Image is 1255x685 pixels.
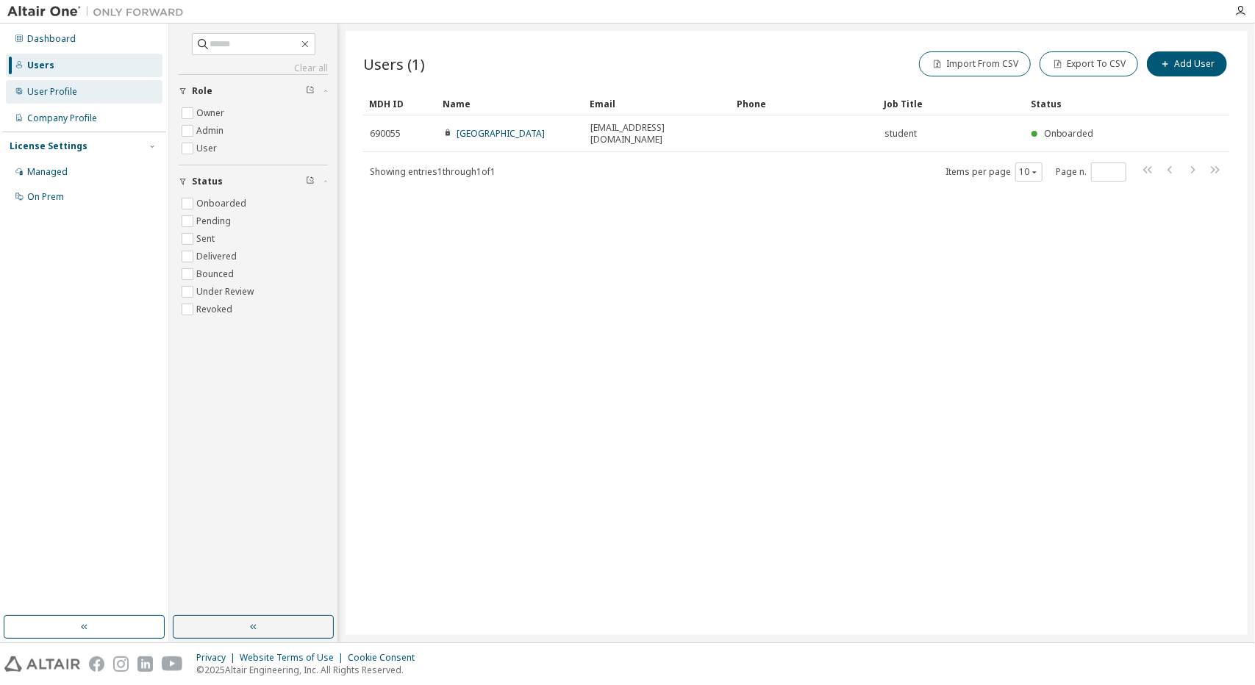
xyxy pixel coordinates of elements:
[196,652,240,664] div: Privacy
[1040,51,1138,76] button: Export To CSV
[370,165,496,178] span: Showing entries 1 through 1 of 1
[27,112,97,124] div: Company Profile
[196,195,249,212] label: Onboarded
[27,191,64,203] div: On Prem
[192,85,212,97] span: Role
[4,656,80,672] img: altair_logo.svg
[196,104,227,122] label: Owner
[945,162,1043,182] span: Items per page
[179,165,328,198] button: Status
[196,230,218,248] label: Sent
[1044,127,1094,140] span: Onboarded
[196,301,235,318] label: Revoked
[196,283,257,301] label: Under Review
[370,128,401,140] span: 690055
[196,664,423,676] p: © 2025 Altair Engineering, Inc. All Rights Reserved.
[306,176,315,187] span: Clear filter
[196,140,220,157] label: User
[192,176,223,187] span: Status
[1147,51,1227,76] button: Add User
[196,212,234,230] label: Pending
[196,248,240,265] label: Delivered
[7,4,191,19] img: Altair One
[348,652,423,664] div: Cookie Consent
[457,127,545,140] a: [GEOGRAPHIC_DATA]
[369,92,431,115] div: MDH ID
[162,656,183,672] img: youtube.svg
[240,652,348,664] div: Website Terms of Use
[196,265,237,283] label: Bounced
[884,92,1019,115] div: Job Title
[27,166,68,178] div: Managed
[306,85,315,97] span: Clear filter
[590,122,724,146] span: [EMAIL_ADDRESS][DOMAIN_NAME]
[919,51,1031,76] button: Import From CSV
[363,54,425,74] span: Users (1)
[179,62,328,74] a: Clear all
[196,122,226,140] label: Admin
[113,656,129,672] img: instagram.svg
[10,140,87,152] div: License Settings
[443,92,578,115] div: Name
[89,656,104,672] img: facebook.svg
[27,33,76,45] div: Dashboard
[27,60,54,71] div: Users
[1019,166,1039,178] button: 10
[737,92,872,115] div: Phone
[27,86,77,98] div: User Profile
[179,75,328,107] button: Role
[1056,162,1126,182] span: Page n.
[884,128,917,140] span: student
[137,656,153,672] img: linkedin.svg
[1031,92,1154,115] div: Status
[590,92,725,115] div: Email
